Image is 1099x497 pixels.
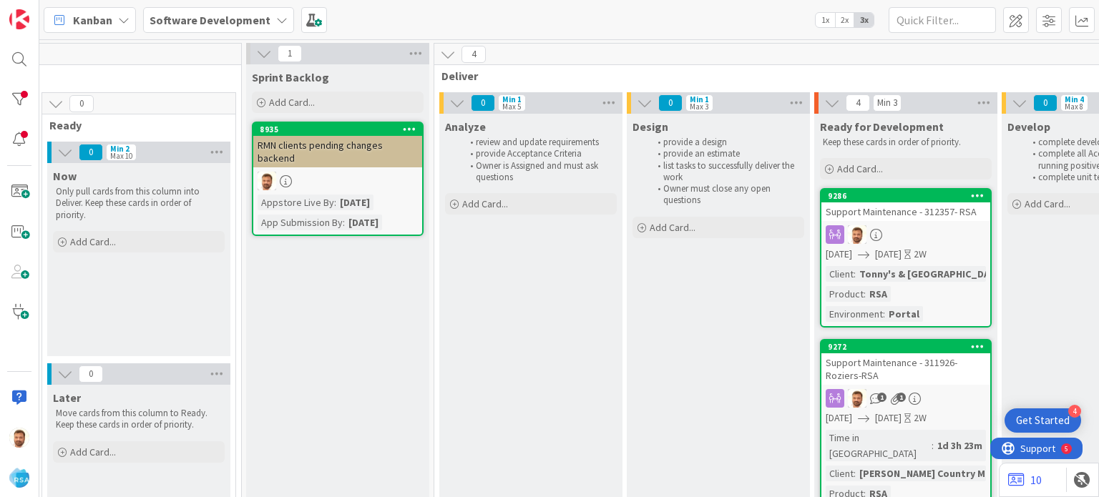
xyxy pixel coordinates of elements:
div: AS [821,225,990,244]
span: 3x [854,13,874,27]
span: 0 [79,365,103,383]
span: 0 [79,144,103,161]
span: [DATE] [826,247,852,262]
div: Max 3 [690,103,708,110]
div: Get Started [1016,413,1070,428]
span: : [854,266,856,282]
span: Support [30,2,65,19]
img: AS [258,172,276,190]
span: Later [53,390,81,405]
span: 1 [278,45,302,62]
span: 0 [1033,94,1058,112]
b: Software Development [150,13,270,27]
a: 10 [1008,471,1042,488]
div: 8935RMN clients pending changes backend [253,123,422,167]
span: 2x [835,13,854,27]
div: App Submission By [258,215,343,230]
div: 2W [914,247,927,262]
img: avatar [9,468,29,488]
img: AS [848,225,866,244]
div: 5 [74,6,78,17]
span: Ready [49,118,218,132]
div: Min 1 [502,96,522,103]
div: Time in [GEOGRAPHIC_DATA] [826,430,932,461]
div: 9286Support Maintenance - 312357- RSA [821,190,990,221]
p: Only pull cards from this column into Deliver. Keep these cards in order of priority. [56,186,222,221]
div: Max 10 [110,152,132,159]
div: Min 1 [690,96,709,103]
span: Design [632,119,668,134]
span: 1 [897,393,906,402]
span: 1x [816,13,835,27]
input: Quick Filter... [889,7,996,33]
div: Client [826,466,854,481]
div: [DATE] [336,195,373,210]
span: Add Card... [269,96,315,109]
div: 8935 [253,123,422,136]
a: 8935RMN clients pending changes backendASAppstore Live By:[DATE]App Submission By:[DATE] [252,122,424,236]
div: Open Get Started checklist, remaining modules: 4 [1005,408,1081,433]
div: 9286 [828,191,990,201]
span: : [854,466,856,481]
div: 2W [914,410,927,425]
div: Max 8 [1065,103,1083,110]
span: 4 [461,46,486,63]
div: AS [821,389,990,408]
li: review and update requirements [462,137,615,148]
div: Product [826,286,864,302]
span: [DATE] [875,410,902,425]
li: provide Acceptance Criteria [462,148,615,159]
span: : [864,286,866,302]
div: Min 4 [1065,96,1084,103]
span: 4 [846,94,870,112]
span: Sprint Backlog [252,70,329,84]
span: Now [53,169,77,183]
span: Develop [1007,119,1050,134]
li: Owner must close any open questions [650,183,802,207]
img: AS [9,428,29,448]
a: 9286Support Maintenance - 312357- RSAAS[DATE][DATE]2WClient:Tonny's & [GEOGRAPHIC_DATA]Product:RS... [820,188,992,328]
div: 9272 [821,340,990,353]
span: Kanban [73,11,112,29]
span: Add Card... [1025,197,1070,210]
div: [PERSON_NAME] Country Mart [856,466,1004,481]
img: AS [848,389,866,408]
div: 4 [1068,405,1081,418]
div: 8935 [260,124,422,134]
div: 9272Support Maintenance - 311926-Roziers-RSA [821,340,990,385]
li: provide an estimate [650,148,802,159]
div: Min 3 [877,99,897,107]
div: AS [253,172,422,190]
div: Client [826,266,854,282]
span: : [334,195,336,210]
div: Tonny's & [GEOGRAPHIC_DATA] [856,266,1007,282]
span: Ready for Development [820,119,944,134]
li: provide a design [650,137,802,148]
div: Portal [885,306,923,322]
li: Owner is Assigned and must ask questions [462,160,615,184]
div: 1d 3h 23m [934,438,986,453]
div: 9272 [828,342,990,352]
li: list tasks to successfully deliver the work [650,160,802,184]
span: : [883,306,885,322]
span: Add Card... [70,446,116,458]
span: 1 [877,393,886,402]
p: Keep these cards in order of priority. [823,137,989,148]
span: Add Card... [462,197,508,210]
div: RMN clients pending changes backend [253,136,422,167]
div: Appstore Live By [258,195,334,210]
div: 9286 [821,190,990,202]
span: [DATE] [875,247,902,262]
span: 0 [69,95,94,112]
div: [DATE] [345,215,382,230]
div: Min 2 [110,145,130,152]
span: : [343,215,345,230]
span: 0 [471,94,495,112]
span: [DATE] [826,410,852,425]
span: Add Card... [650,221,695,234]
span: Add Card... [837,162,883,175]
img: Visit kanbanzone.com [9,9,29,29]
div: Environment [826,306,883,322]
span: : [932,438,934,453]
span: Analyze [445,119,486,134]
